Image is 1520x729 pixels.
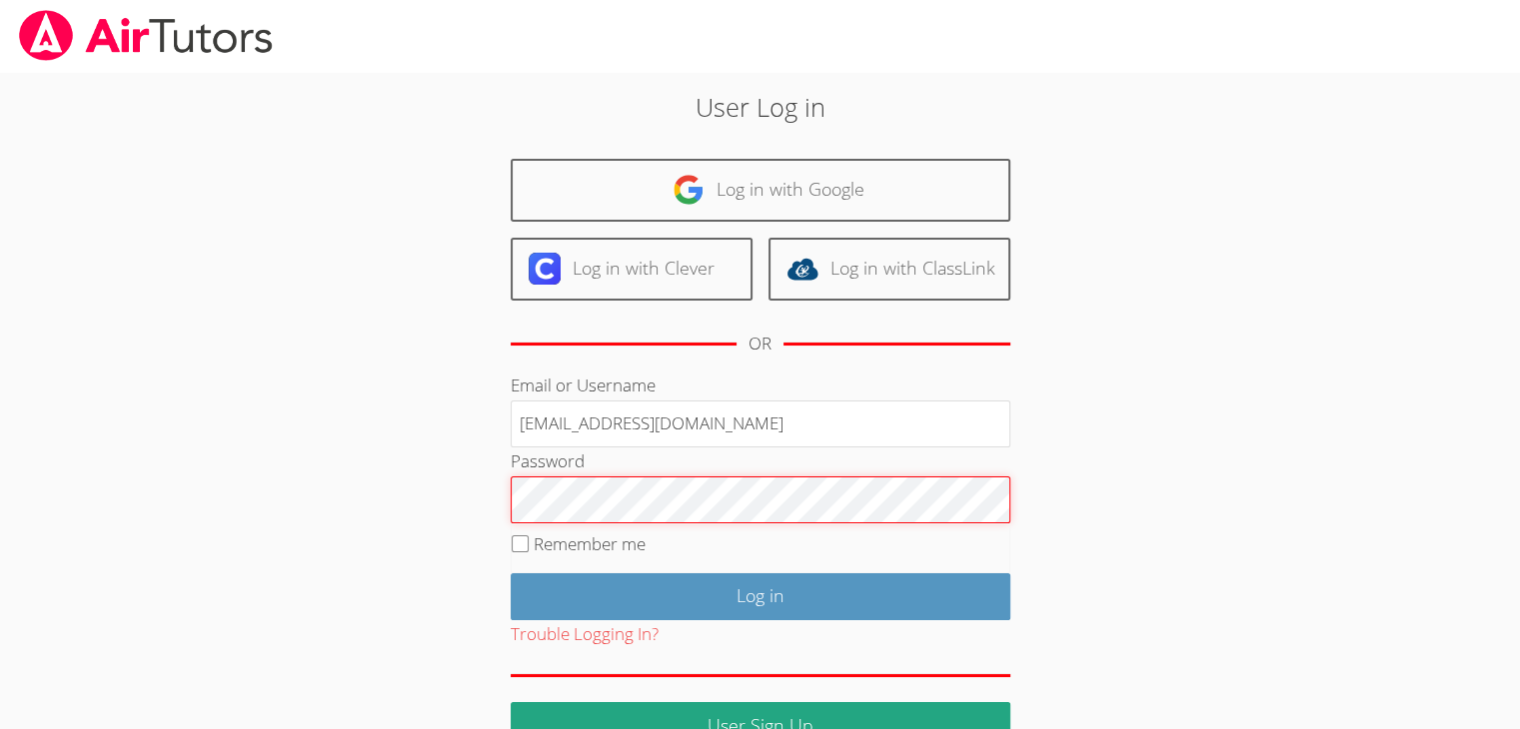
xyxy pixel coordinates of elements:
a: Log in with Clever [511,238,753,301]
input: Log in [511,573,1010,620]
img: classlink-logo-d6bb404cc1216ec64c9a2012d9dc4662098be43eaf13dc465df04b49fa7ab582.svg [786,253,818,285]
img: clever-logo-6eab21bc6e7a338710f1a6ff85c0baf02591cd810cc4098c63d3a4b26e2feb20.svg [529,253,561,285]
h2: User Log in [350,88,1170,126]
a: Log in with Google [511,159,1010,222]
label: Remember me [534,532,646,555]
img: airtutors_banner-c4298cdbf04f3fff15de1276eac7730deb9818008684d7c2e4769d2f7ddbe033.png [17,10,275,61]
img: google-logo-50288ca7cdecda66e5e0955fdab243c47b7ad437acaf1139b6f446037453330a.svg [673,174,705,206]
label: Password [511,449,585,472]
label: Email or Username [511,373,656,396]
button: Trouble Logging In? [511,620,659,649]
a: Log in with ClassLink [768,238,1010,301]
div: OR [749,330,771,359]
